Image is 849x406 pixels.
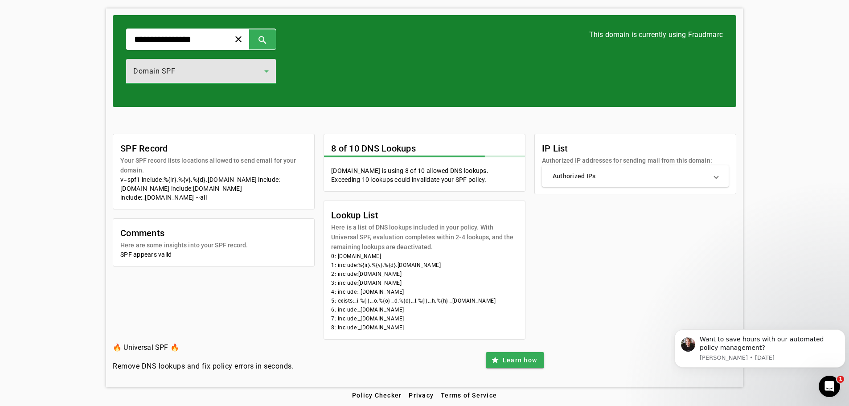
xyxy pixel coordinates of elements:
[331,314,518,323] li: 7: include:_[DOMAIN_NAME]
[331,222,518,252] mat-card-subtitle: Here is a list of DNS lookups included in your policy. With Universal SPF, evaluation completes w...
[120,240,248,250] mat-card-subtitle: Here are some insights into your SPF record.
[331,323,518,332] li: 8: include:_[DOMAIN_NAME]
[331,296,518,305] li: 5: exists:_i.%{i}._o.%{o}._d.%{d}._l.%{l}._h.%{h}._[DOMAIN_NAME]
[542,141,712,156] mat-card-title: IP List
[405,387,437,403] button: Privacy
[120,250,307,259] div: SPF appears valid
[133,67,175,75] span: Domain SPF
[331,279,518,287] li: 3: include:[DOMAIN_NAME]
[331,270,518,279] li: 2: include:[DOMAIN_NAME]
[671,316,849,382] iframe: Intercom notifications message
[331,208,518,222] mat-card-title: Lookup List
[113,361,294,372] h4: Remove DNS lookups and fix policy errors in seconds.
[441,392,497,399] span: Terms of Service
[331,305,518,314] li: 6: include:_[DOMAIN_NAME]
[331,141,416,156] mat-card-title: 8 of 10 DNS Lookups
[120,156,307,175] mat-card-subtitle: Your SPF record lists locations allowed to send email for your domain.
[113,341,294,354] h3: 🔥 Universal SPF 🔥
[120,141,307,156] mat-card-title: SPF Record
[589,29,723,41] h3: This domain is currently using Fraudmarc
[503,356,537,365] span: Learn how
[542,165,729,187] mat-expansion-panel-header: Authorized IPs
[324,166,525,191] mat-card-content: [DOMAIN_NAME] is using 8 of 10 allowed DNS lookups. Exceeding 10 lookups could invalidate your SP...
[553,172,707,180] mat-panel-title: Authorized IPs
[409,392,434,399] span: Privacy
[437,387,500,403] button: Terms of Service
[486,352,544,368] button: Learn how
[331,252,518,261] li: 0: [DOMAIN_NAME]
[120,175,307,202] div: v=spf1 include:%{ir}.%{v}.%{d}.[DOMAIN_NAME] include:[DOMAIN_NAME] include:[DOMAIN_NAME] include:...
[331,287,518,296] li: 4: include:_[DOMAIN_NAME]
[331,261,518,270] li: 1: include:%{ir}.%{v}.%{d}.[DOMAIN_NAME]
[837,376,844,383] span: 1
[349,387,406,403] button: Policy Checker
[352,392,402,399] span: Policy Checker
[819,376,840,397] iframe: Intercom live chat
[542,156,712,165] mat-card-subtitle: Authorized IP addresses for sending mail from this domain:
[120,226,248,240] mat-card-title: Comments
